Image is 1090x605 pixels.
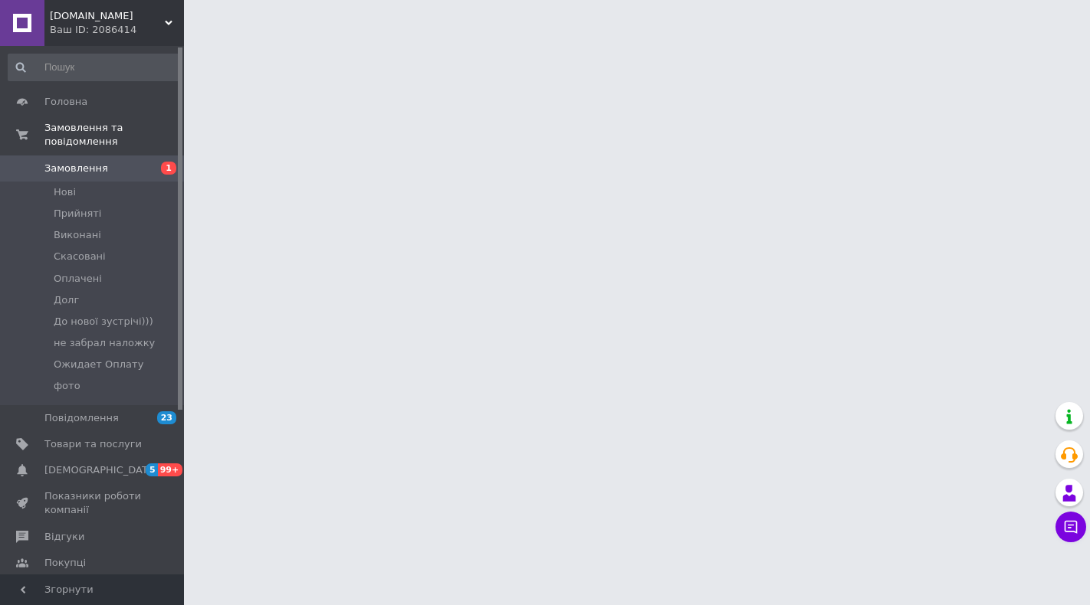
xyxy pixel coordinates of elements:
[44,489,142,517] span: Показники роботи компанії
[44,162,108,175] span: Замовлення
[50,23,184,37] div: Ваш ID: 2086414
[54,272,102,286] span: Оплачені
[44,530,84,544] span: Відгуки
[44,463,158,477] span: [DEMOGRAPHIC_DATA]
[54,185,76,199] span: Нові
[44,437,142,451] span: Товари та послуги
[54,315,153,329] span: До нової зустрічі)))
[158,463,183,476] span: 99+
[8,54,181,81] input: Пошук
[44,121,184,149] span: Замовлення та повідомлення
[1056,512,1086,542] button: Чат з покупцем
[54,336,155,350] span: не забрал наложку
[44,556,86,570] span: Покупці
[54,379,80,393] span: фото
[54,358,143,371] span: Ожидает Оплату
[54,250,106,263] span: Скасовані
[157,411,176,424] span: 23
[54,207,101,221] span: Прийняті
[50,9,165,23] span: bashmachnik.com.ua
[44,411,119,425] span: Повідомлення
[44,95,87,109] span: Головна
[54,293,79,307] span: Долг
[161,162,176,175] span: 1
[54,228,101,242] span: Виконані
[146,463,158,476] span: 5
